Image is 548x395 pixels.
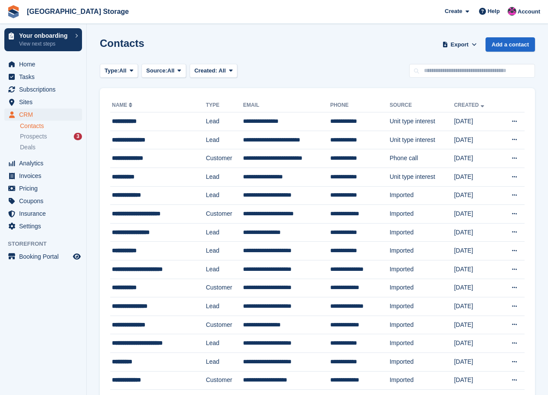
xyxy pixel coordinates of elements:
[4,195,82,207] a: menu
[454,168,499,186] td: [DATE]
[518,7,540,16] span: Account
[206,168,243,186] td: Lead
[4,207,82,220] a: menu
[19,157,71,169] span: Analytics
[4,109,82,121] a: menu
[454,186,499,205] td: [DATE]
[243,99,330,112] th: Email
[330,99,390,112] th: Phone
[72,251,82,262] a: Preview store
[20,122,82,130] a: Contacts
[206,186,243,205] td: Lead
[454,205,499,224] td: [DATE]
[4,220,82,232] a: menu
[19,71,71,83] span: Tasks
[451,40,469,49] span: Export
[206,242,243,260] td: Lead
[20,143,36,151] span: Deals
[390,316,454,334] td: Imported
[488,7,500,16] span: Help
[194,67,217,74] span: Created:
[390,112,454,131] td: Unit type interest
[454,352,499,371] td: [DATE]
[19,40,71,48] p: View next steps
[4,28,82,51] a: Your onboarding View next steps
[19,109,71,121] span: CRM
[4,83,82,95] a: menu
[390,242,454,260] td: Imported
[100,64,138,78] button: Type: All
[167,66,175,75] span: All
[206,112,243,131] td: Lead
[445,7,462,16] span: Create
[19,250,71,263] span: Booking Portal
[454,149,499,168] td: [DATE]
[454,102,486,108] a: Created
[454,279,499,297] td: [DATE]
[206,223,243,242] td: Lead
[119,66,127,75] span: All
[390,168,454,186] td: Unit type interest
[19,195,71,207] span: Coupons
[100,37,144,49] h1: Contacts
[206,99,243,112] th: Type
[20,132,82,141] a: Prospects 3
[454,371,499,390] td: [DATE]
[4,157,82,169] a: menu
[206,260,243,279] td: Lead
[206,279,243,297] td: Customer
[206,352,243,371] td: Lead
[390,260,454,279] td: Imported
[141,64,186,78] button: Source: All
[390,334,454,353] td: Imported
[390,205,454,224] td: Imported
[19,207,71,220] span: Insurance
[390,149,454,168] td: Phone call
[19,33,71,39] p: Your onboarding
[105,66,119,75] span: Type:
[8,240,86,248] span: Storefront
[390,297,454,316] td: Imported
[440,37,479,52] button: Export
[390,186,454,205] td: Imported
[74,133,82,140] div: 3
[4,182,82,194] a: menu
[19,170,71,182] span: Invoices
[19,182,71,194] span: Pricing
[112,102,134,108] a: Name
[20,143,82,152] a: Deals
[454,334,499,353] td: [DATE]
[390,99,454,112] th: Source
[454,316,499,334] td: [DATE]
[454,131,499,149] td: [DATE]
[146,66,167,75] span: Source:
[19,83,71,95] span: Subscriptions
[206,316,243,334] td: Customer
[454,297,499,316] td: [DATE]
[206,131,243,149] td: Lead
[390,352,454,371] td: Imported
[4,58,82,70] a: menu
[4,71,82,83] a: menu
[4,96,82,108] a: menu
[454,223,499,242] td: [DATE]
[20,132,47,141] span: Prospects
[390,279,454,297] td: Imported
[508,7,516,16] img: Jantz Morgan
[4,250,82,263] a: menu
[23,4,132,19] a: [GEOGRAPHIC_DATA] Storage
[19,58,71,70] span: Home
[390,371,454,390] td: Imported
[206,149,243,168] td: Customer
[206,371,243,390] td: Customer
[206,297,243,316] td: Lead
[454,260,499,279] td: [DATE]
[190,64,237,78] button: Created: All
[390,223,454,242] td: Imported
[4,170,82,182] a: menu
[390,131,454,149] td: Unit type interest
[19,96,71,108] span: Sites
[206,334,243,353] td: Lead
[486,37,535,52] a: Add a contact
[454,242,499,260] td: [DATE]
